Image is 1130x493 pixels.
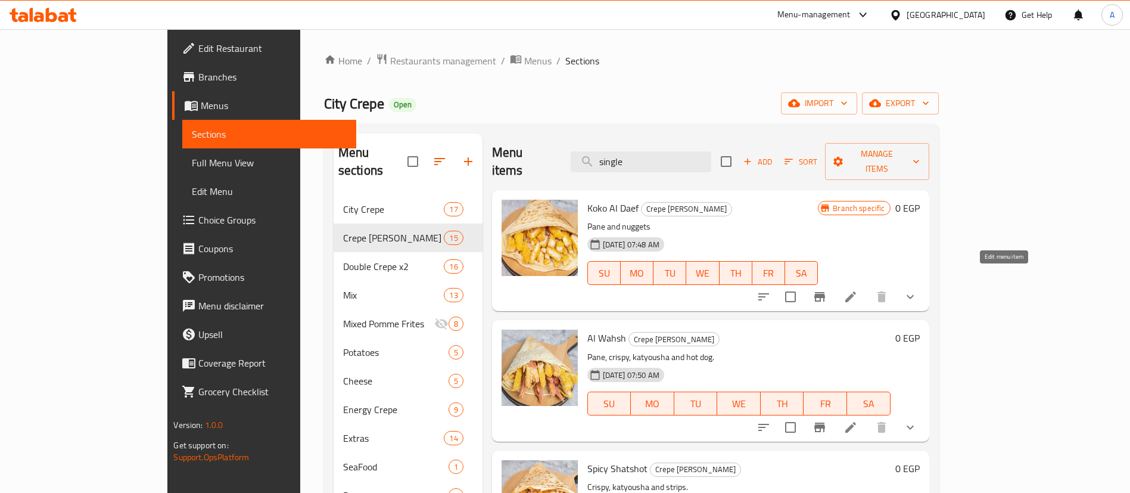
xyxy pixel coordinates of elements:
[449,318,463,330] span: 8
[510,53,552,69] a: Menus
[587,261,621,285] button: SU
[805,413,834,442] button: Branch-specific-item
[867,283,896,311] button: delete
[192,127,347,141] span: Sections
[761,392,804,416] button: TH
[343,231,444,245] span: Crepe [PERSON_NAME]
[444,259,463,274] div: items
[198,327,347,342] span: Upsell
[182,120,356,148] a: Sections
[198,41,347,55] span: Edit Restaurant
[198,241,347,256] span: Coupons
[598,370,664,381] span: [DATE] 07:50 AM
[400,149,425,174] span: Select all sections
[444,433,462,444] span: 14
[587,460,648,478] span: Spicy Shatshot
[334,452,482,481] div: SeaFood1
[172,377,356,406] a: Grocery Checklist
[198,270,347,284] span: Promotions
[679,395,713,413] span: TU
[777,8,851,22] div: Menu-management
[343,345,449,359] span: Potatoes
[389,98,416,112] div: Open
[173,417,203,433] span: Version:
[343,460,449,474] span: SeaFood
[765,395,799,413] span: TH
[434,317,449,331] svg: Inactive section
[862,92,939,114] button: export
[343,431,444,445] span: Extras
[449,461,463,473] span: 1
[198,299,347,313] span: Menu disclaimer
[757,265,780,282] span: FR
[172,34,356,63] a: Edit Restaurant
[334,338,482,367] div: Potatoes5
[742,155,774,169] span: Add
[790,96,848,111] span: import
[896,283,924,311] button: show more
[172,292,356,320] a: Menu disclaimer
[785,261,818,285] button: SA
[907,8,985,21] div: [GEOGRAPHIC_DATA]
[192,156,347,170] span: Full Menu View
[778,415,803,440] span: Select to update
[631,392,674,416] button: MO
[172,206,356,234] a: Choice Groups
[587,329,626,347] span: Al Wahsh
[653,261,686,285] button: TU
[343,317,434,331] span: Mixed Pomme Frites
[556,54,561,68] li: /
[334,195,482,224] div: City Crepe17
[642,202,731,216] span: Crepe [PERSON_NAME]
[449,347,463,358] span: 5
[172,263,356,292] a: Promotions
[778,284,803,309] span: Select to update
[587,392,631,416] button: SU
[444,232,462,244] span: 15
[717,392,761,416] button: WE
[1110,8,1115,21] span: A
[343,202,444,216] span: City Crepe
[587,219,818,234] p: Pane and nuggets
[565,54,599,68] span: Sections
[444,231,463,245] div: items
[198,213,347,227] span: Choice Groups
[502,200,578,276] img: Koko Al Daef
[625,265,649,282] span: MO
[691,265,714,282] span: WE
[722,395,756,413] span: WE
[593,265,616,282] span: SU
[172,349,356,377] a: Coverage Report
[843,420,858,435] a: Edit menu item
[198,385,347,399] span: Grocery Checklist
[790,265,813,282] span: SA
[172,91,356,120] a: Menus
[182,177,356,206] a: Edit Menu
[444,202,463,216] div: items
[334,281,482,309] div: Mix13
[201,98,347,113] span: Menus
[782,153,820,171] button: Sort
[172,234,356,263] a: Coupons
[334,367,482,395] div: Cheese5
[334,424,482,452] div: Extras14
[587,350,891,365] p: Pane, crispy, katyousha and hot dog.
[198,70,347,84] span: Branches
[825,143,929,180] button: Manage items
[444,288,463,302] div: items
[367,54,371,68] li: /
[739,153,777,171] span: Add item
[629,333,719,346] span: Crepe [PERSON_NAME]
[444,204,462,215] span: 17
[334,309,482,338] div: Mixed Pomme Frites8
[805,283,834,311] button: Branch-specific-item
[198,356,347,370] span: Coverage Report
[804,392,847,416] button: FR
[501,54,505,68] li: /
[376,53,496,69] a: Restaurants management
[334,395,482,424] div: Energy Crepe9
[571,151,711,172] input: search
